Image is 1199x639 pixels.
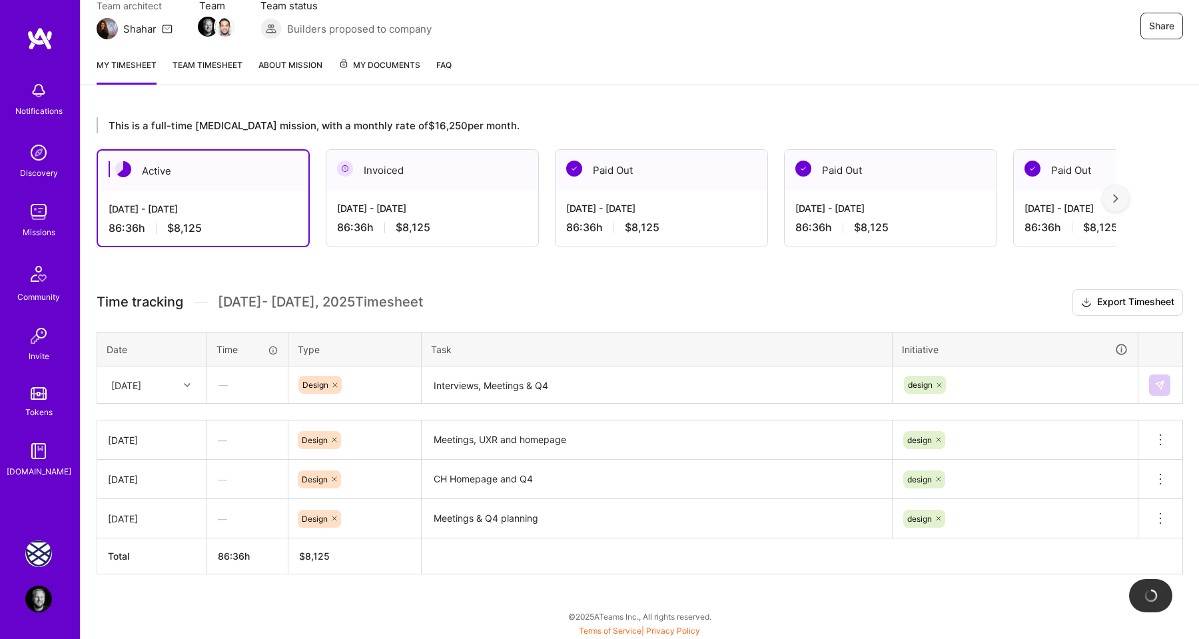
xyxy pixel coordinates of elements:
[123,22,157,36] div: Shahar
[902,342,1128,357] div: Initiative
[25,540,52,567] img: Charlie Health: Team for Mental Health Support
[198,17,218,37] img: Team Member Avatar
[337,201,528,215] div: [DATE] - [DATE]
[208,367,287,402] div: —
[25,322,52,349] img: Invite
[907,474,932,484] span: design
[23,225,55,239] div: Missions
[162,23,173,34] i: icon Mail
[908,380,933,390] span: design
[207,501,288,536] div: —
[1024,161,1040,177] img: Paid Out
[338,58,420,85] a: My Documents
[302,474,328,484] span: Design
[854,221,889,235] span: $8,125
[907,435,932,445] span: design
[111,378,141,392] div: [DATE]
[25,199,52,225] img: teamwork
[423,368,891,403] textarea: Interviews, Meetings & Q4
[97,117,1116,133] div: This is a full-time [MEDICAL_DATA] mission, with a monthly rate of $16,250 per month.
[423,422,891,458] textarea: Meetings, UXR and homepage
[785,150,997,191] div: Paid Out
[566,221,757,235] div: 86:36 h
[1142,586,1160,604] img: loading
[625,221,659,235] span: $8,125
[25,438,52,464] img: guide book
[288,538,422,574] th: $8,125
[108,472,196,486] div: [DATE]
[795,221,986,235] div: 86:36 h
[396,221,430,235] span: $8,125
[1149,374,1172,396] div: null
[288,332,422,366] th: Type
[302,435,328,445] span: Design
[31,387,47,400] img: tokens
[218,294,423,311] span: [DATE] - [DATE] , 2025 Timesheet
[302,514,328,524] span: Design
[423,500,891,537] textarea: Meetings & Q4 planning
[338,58,420,73] span: My Documents
[109,202,298,216] div: [DATE] - [DATE]
[22,540,55,567] a: Charlie Health: Team for Mental Health Support
[1072,289,1183,316] button: Export Timesheet
[199,15,216,38] a: Team Member Avatar
[579,626,700,636] span: |
[337,161,353,177] img: Invoiced
[1081,296,1092,310] i: icon Download
[216,342,278,356] div: Time
[15,104,63,118] div: Notifications
[566,201,757,215] div: [DATE] - [DATE]
[326,150,538,191] div: Invoiced
[23,258,55,290] img: Community
[1083,221,1118,235] span: $8,125
[184,382,191,388] i: icon Chevron
[20,166,58,180] div: Discovery
[25,139,52,166] img: discovery
[29,349,49,363] div: Invite
[423,461,891,498] textarea: CH Homepage and Q4
[115,161,131,177] img: Active
[22,586,55,612] a: User Avatar
[97,18,118,39] img: Team Architect
[422,332,893,366] th: Task
[566,161,582,177] img: Paid Out
[17,290,60,304] div: Community
[207,422,288,458] div: —
[27,27,53,51] img: logo
[109,221,298,235] div: 86:36 h
[25,586,52,612] img: User Avatar
[1113,194,1118,203] img: right
[1149,19,1174,33] span: Share
[25,77,52,104] img: bell
[1154,380,1165,390] img: Submit
[97,332,207,366] th: Date
[207,462,288,497] div: —
[287,22,432,36] span: Builders proposed to company
[795,161,811,177] img: Paid Out
[167,221,202,235] span: $8,125
[207,538,288,574] th: 86:36h
[173,58,242,85] a: Team timesheet
[25,405,53,419] div: Tokens
[646,626,700,636] a: Privacy Policy
[98,151,308,191] div: Active
[302,380,328,390] span: Design
[258,58,322,85] a: About Mission
[907,514,932,524] span: design
[7,464,71,478] div: [DOMAIN_NAME]
[97,294,183,311] span: Time tracking
[216,15,234,38] a: Team Member Avatar
[215,17,235,37] img: Team Member Avatar
[97,538,207,574] th: Total
[97,58,157,85] a: My timesheet
[436,58,452,85] a: FAQ
[1140,13,1183,39] button: Share
[795,201,986,215] div: [DATE] - [DATE]
[80,600,1199,633] div: © 2025 ATeams Inc., All rights reserved.
[260,18,282,39] img: Builders proposed to company
[579,626,641,636] a: Terms of Service
[108,512,196,526] div: [DATE]
[556,150,767,191] div: Paid Out
[108,433,196,447] div: [DATE]
[337,221,528,235] div: 86:36 h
